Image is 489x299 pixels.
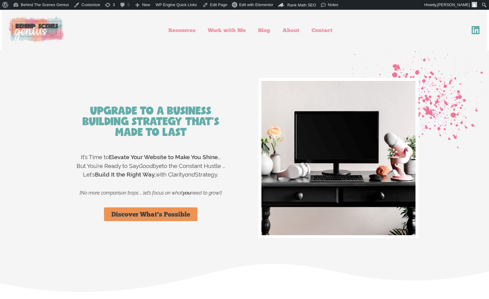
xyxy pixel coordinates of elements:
[162,23,202,37] a: Resources
[76,23,425,37] nav: Menu
[305,23,339,37] a: Contact
[183,190,191,196] b: you
[191,190,222,196] span: need to grow!}
[185,171,195,178] span: and
[437,2,470,7] span: [PERSON_NAME]
[139,162,162,169] span: Goodbye
[202,23,252,37] a: Work with Me
[252,23,276,37] a: Blog
[109,154,218,160] strong: Elevate Your Website to Make You Shine
[276,23,305,37] a: About
[95,171,156,178] strong: Build It the Right Way,
[239,2,273,7] span: Edit with Elementor
[195,171,218,178] span: Strategy.
[111,211,190,217] span: Discover What's Possible
[74,105,228,137] h2: Upgrade to a Business Building Strategy That's Made to Last
[287,3,316,7] span: Rank Math SEO
[77,154,221,169] span: It’s Time to … But You’re Ready to Say
[104,207,197,221] a: Discover What's Possible
[80,190,183,196] span: {No more comparison traps … let’s focus on what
